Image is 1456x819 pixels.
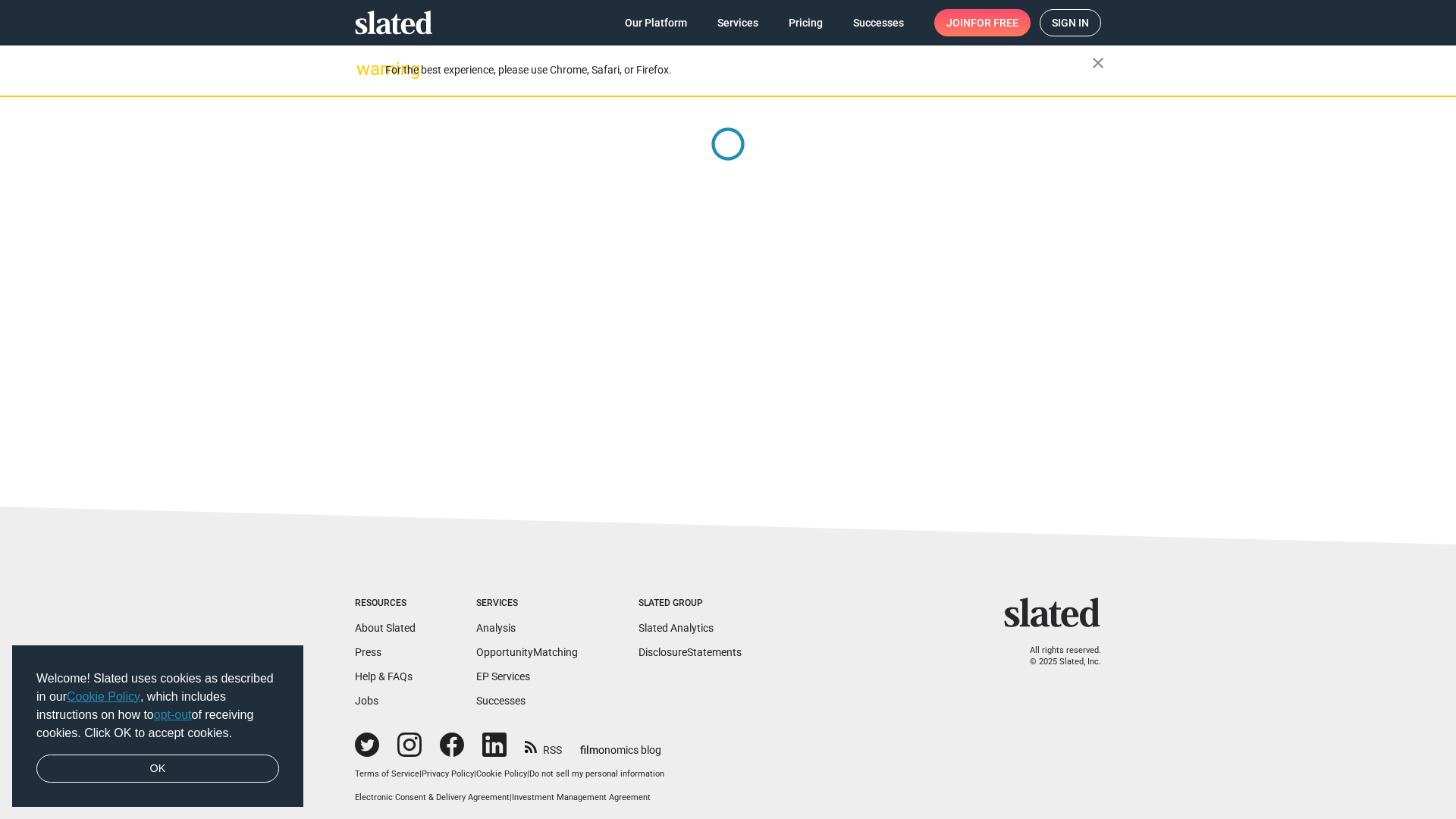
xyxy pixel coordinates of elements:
[476,598,578,610] div: Services
[355,695,378,707] a: Jobs
[639,646,742,658] a: DisclosureStatements
[527,769,529,779] span: |
[789,9,823,36] span: Pricing
[705,9,770,36] a: Services
[154,708,192,721] a: opt-out
[639,622,714,634] a: Slated Analytics
[36,755,279,783] a: dismiss cookie message
[476,695,526,707] a: Successes
[355,670,413,682] a: Help & FAQs
[355,792,510,802] a: Electronic Consent & Delivery Agreement
[476,622,516,634] a: Analysis
[971,9,1018,36] span: for free
[580,731,661,758] a: filmonomics blog
[355,646,381,658] a: Press
[841,9,916,36] a: Successes
[476,769,527,779] a: Cookie Policy
[355,622,416,634] a: About Slated
[639,598,742,610] div: Slated Group
[529,769,664,780] button: Do not sell my personal information
[510,792,512,802] span: |
[67,690,140,703] a: Cookie Policy
[36,670,279,742] span: Welcome! Slated uses cookies as described in our , which includes instructions on how to of recei...
[12,645,303,808] div: cookieconsent
[717,9,758,36] span: Services
[385,60,1092,80] div: For the best experience, please use Chrome, Safari, or Firefox.
[476,646,578,658] a: OpportunityMatching
[777,9,835,36] a: Pricing
[476,670,530,682] a: EP Services
[355,769,419,779] a: Terms of Service
[946,9,1018,36] span: Join
[1089,54,1107,72] mat-icon: close
[422,769,474,779] a: Privacy Policy
[419,769,422,779] span: |
[525,734,562,758] a: RSS
[1014,645,1101,667] p: All rights reserved. © 2025 Slated, Inc.
[474,769,476,779] span: |
[934,9,1031,36] a: Joinfor free
[625,9,687,36] span: Our Platform
[613,9,699,36] a: Our Platform
[355,598,416,610] div: Resources
[1040,9,1101,36] a: Sign in
[580,744,598,756] span: film
[853,9,904,36] span: Successes
[1052,10,1089,36] span: Sign in
[356,60,375,78] mat-icon: warning
[512,792,651,802] a: Investment Management Agreement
